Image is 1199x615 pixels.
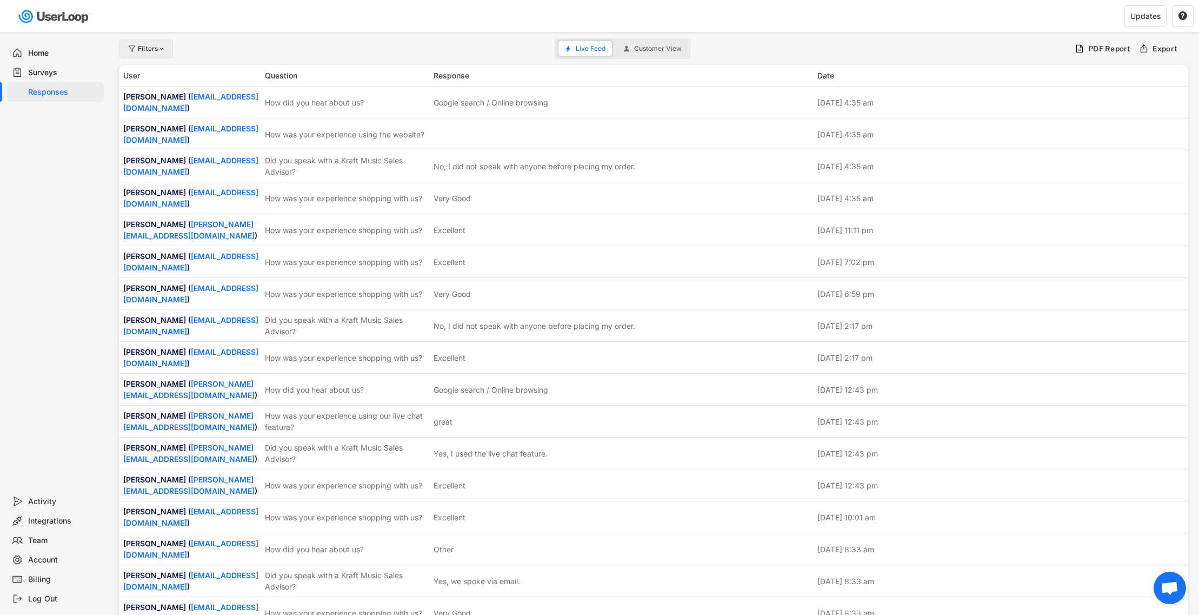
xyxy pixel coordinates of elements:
[123,507,258,527] a: [EMAIL_ADDRESS][DOMAIN_NAME]
[28,516,99,526] div: Integrations
[434,384,548,395] div: Google search / Online browsing
[817,129,1184,140] div: [DATE] 4:35 am
[434,480,465,491] div: Excellent
[817,512,1184,523] div: [DATE] 10:01 am
[265,97,427,108] div: How did you hear about us?
[434,193,471,204] div: Very Good
[1178,11,1187,21] text: 
[28,497,99,507] div: Activity
[28,594,99,604] div: Log Out
[123,252,258,272] a: [EMAIL_ADDRESS][DOMAIN_NAME]
[265,480,427,491] div: How was your experience shopping with us?
[123,283,258,304] a: [EMAIL_ADDRESS][DOMAIN_NAME]
[265,70,427,81] div: Question
[1130,12,1161,20] div: Updates
[434,512,465,523] div: Excellent
[1154,572,1186,604] a: Open chat
[265,352,427,363] div: How was your experience shopping with us?
[123,538,258,560] div: [PERSON_NAME] ( )
[434,288,471,300] div: Very Good
[123,570,258,592] div: [PERSON_NAME] ( )
[265,193,427,204] div: How was your experience shopping with us?
[817,70,1184,81] div: Date
[123,410,258,433] div: [PERSON_NAME] ( )
[16,5,92,28] img: userloop-logo-01.svg
[123,187,258,209] div: [PERSON_NAME] ( )
[817,384,1184,395] div: [DATE] 12:43 pm
[123,91,258,114] div: [PERSON_NAME] ( )
[817,224,1184,236] div: [DATE] 11:11 pm
[138,45,166,52] div: Filters
[123,70,258,81] div: User
[434,70,811,81] div: Response
[817,352,1184,363] div: [DATE] 2:17 pm
[265,410,427,433] div: How was your experience using our live chat feature?
[28,555,99,565] div: Account
[123,282,258,305] div: [PERSON_NAME] ( )
[817,544,1184,555] div: [DATE] 8:33 am
[617,41,688,56] button: Customer View
[817,480,1184,491] div: [DATE] 12:43 pm
[434,448,548,459] div: Yes, I used the live chat feature.
[123,314,258,337] div: [PERSON_NAME] ( )
[817,416,1184,427] div: [DATE] 12:43 pm
[123,346,258,369] div: [PERSON_NAME] ( )
[265,129,427,140] div: How was your experience using the website?
[1088,44,1131,54] div: PDF Report
[817,256,1184,268] div: [DATE] 7:02 pm
[265,384,427,395] div: How did you hear about us?
[817,576,1184,587] div: [DATE] 8:33 am
[123,219,258,241] div: [PERSON_NAME] ( )
[123,155,258,177] div: [PERSON_NAME] ( )
[434,224,465,236] div: Excellent
[434,161,635,172] div: No, I did not speak with anyone before placing my order.
[123,506,258,528] div: [PERSON_NAME] ( )
[434,576,520,587] div: Yes, we spoke via email.
[123,188,258,208] a: [EMAIL_ADDRESS][DOMAIN_NAME]
[123,378,258,401] div: [PERSON_NAME] ( )
[576,45,605,52] span: Live Feed
[123,474,258,497] div: [PERSON_NAME] ( )
[123,315,258,336] a: [EMAIL_ADDRESS][DOMAIN_NAME]
[28,48,99,58] div: Home
[123,442,258,465] div: [PERSON_NAME] ( )
[265,442,427,465] div: Did you speak with a Kraft Music Sales Advisor?
[265,224,427,236] div: How was your experience shopping with us?
[817,448,1184,459] div: [DATE] 12:43 pm
[817,288,1184,300] div: [DATE] 6:59 pm
[434,416,452,427] div: great
[123,347,258,368] a: [EMAIL_ADDRESS][DOMAIN_NAME]
[123,156,258,176] a: [EMAIL_ADDRESS][DOMAIN_NAME]
[28,574,99,585] div: Billing
[265,314,427,337] div: Did you speak with a Kraft Music Sales Advisor?
[28,68,99,78] div: Surveys
[265,155,427,177] div: Did you speak with a Kraft Music Sales Advisor?
[28,87,99,97] div: Responses
[817,161,1184,172] div: [DATE] 4:35 am
[265,544,427,555] div: How did you hear about us?
[123,123,258,146] div: [PERSON_NAME] ( )
[1153,44,1178,54] div: Export
[817,320,1184,332] div: [DATE] 2:17 pm
[123,92,258,113] a: [EMAIL_ADDRESS][DOMAIN_NAME]
[817,193,1184,204] div: [DATE] 4:35 am
[123,571,258,591] a: [EMAIL_ADDRESS][DOMAIN_NAME]
[265,570,427,592] div: Did you speak with a Kraft Music Sales Advisor?
[817,97,1184,108] div: [DATE] 4:35 am
[634,45,682,52] span: Customer View
[123,124,258,144] a: [EMAIL_ADDRESS][DOMAIN_NAME]
[123,250,258,273] div: [PERSON_NAME] ( )
[1178,11,1188,21] button: 
[434,320,635,332] div: No, I did not speak with anyone before placing my order.
[265,512,427,523] div: How was your experience shopping with us?
[434,544,454,555] div: Other
[434,256,465,268] div: Excellent
[265,256,427,268] div: How was your experience shopping with us?
[123,539,258,559] a: [EMAIL_ADDRESS][DOMAIN_NAME]
[558,41,612,56] button: Live Feed
[265,288,427,300] div: How was your experience shopping with us?
[434,352,465,363] div: Excellent
[434,97,548,108] div: Google search / Online browsing
[28,535,99,546] div: Team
